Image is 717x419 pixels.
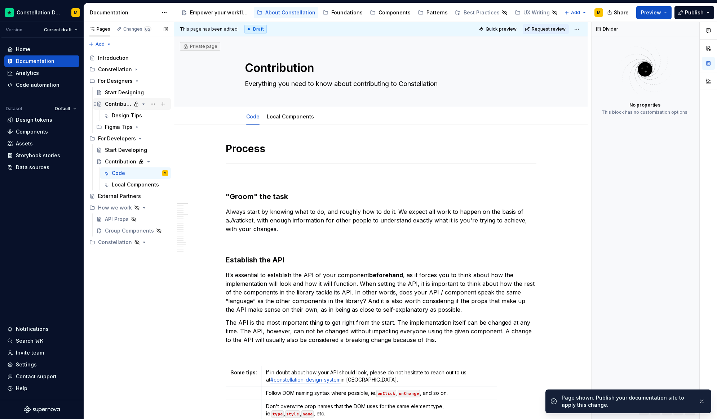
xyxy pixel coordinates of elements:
[523,24,569,34] button: Request review
[16,152,60,159] div: Storybook stories
[178,7,252,18] a: Empower your workflow. Build incredible experiences.
[16,69,39,77] div: Analytics
[16,325,49,333] div: Notifications
[5,8,14,17] img: d602db7a-5e75-4dfe-a0a4-4b8163c7bad2.png
[55,106,70,112] span: Default
[41,25,81,35] button: Current draft
[532,26,566,32] span: Request review
[265,9,315,16] div: About Constellation
[331,9,363,16] div: Foundations
[112,181,159,188] div: Local Components
[369,271,403,279] strong: beforehand
[226,192,288,201] strong: "Groom" the task
[641,9,661,16] span: Preview
[562,394,693,409] div: Page shown. Publish your documentation site to apply this change.
[93,225,171,236] a: Group Components
[571,10,580,15] span: Add
[629,102,660,108] div: No properties
[243,59,516,77] textarea: Contribution
[464,9,500,16] div: Best Practices
[4,126,79,138] a: Components
[190,9,249,16] div: Empower your workflow. Build incredible experiences.
[4,55,79,67] a: Documentation
[301,410,314,418] code: name
[477,24,520,34] button: Quick preview
[98,54,129,62] div: Introduction
[16,81,59,89] div: Code automation
[105,123,133,131] div: Figma Tips
[226,207,536,233] p: Always start by knowing what to do, and roughly how to do it. We expect all work to happen on the...
[415,7,451,18] a: Patterns
[267,113,314,120] a: Local Components
[597,10,601,15] div: M
[105,89,144,96] div: Start Designing
[4,79,79,91] a: Code automation
[685,9,704,16] span: Publish
[16,116,52,123] div: Design tokens
[105,216,129,223] div: API Props
[486,26,517,32] span: Quick preview
[90,9,158,16] div: Documentation
[105,158,136,165] div: Contribution
[87,202,171,213] div: How we work
[16,46,30,53] div: Home
[100,110,171,121] a: Design Tips
[98,135,136,142] div: For Developers
[4,67,79,79] a: Analytics
[4,114,79,126] a: Design tokens
[226,142,536,155] h1: Process
[229,217,239,224] em: Jira
[98,239,132,246] div: Constellation
[226,318,536,344] p: The API is the most important thing to get right from the start. The implementation itself can be...
[4,335,79,347] button: Search ⌘K
[285,410,300,418] code: style
[87,133,171,144] div: For Developers
[87,52,171,248] div: Page tree
[100,179,171,190] a: Local Components
[16,164,49,171] div: Data sources
[562,8,589,18] button: Add
[243,109,262,124] div: Code
[87,75,171,87] div: For Designers
[230,369,257,375] strong: Some tips:
[603,6,633,19] button: Share
[17,9,63,16] div: Constellation Design System
[4,371,79,382] button: Contact support
[4,162,79,173] a: Data sources
[254,7,318,18] a: About Constellation
[16,361,37,368] div: Settings
[98,204,132,211] div: How we work
[74,10,78,15] div: M
[512,7,561,18] a: UX Writing
[16,349,44,356] div: Invite team
[52,104,79,114] button: Default
[93,98,171,110] a: Contribution
[266,369,492,383] p: If in doubt about how your API should look, please do not hesitate to reach out to us at in [GEOG...
[178,5,561,20] div: Page tree
[4,347,79,359] a: Invite team
[16,385,27,392] div: Help
[367,7,413,18] a: Components
[270,377,341,383] a: #constellation-design-system
[105,100,131,108] div: Contribution
[602,109,689,115] div: This block has no customization options.
[16,128,48,135] div: Components
[6,27,22,33] div: Version
[93,121,171,133] div: Figma Tips
[144,26,151,32] span: 62
[4,323,79,335] button: Notifications
[24,406,60,413] svg: Supernova Logo
[98,193,141,200] div: External Partners
[4,383,79,394] button: Help
[112,170,125,177] div: Code
[452,7,510,18] a: Best Practices
[266,403,492,417] p: Don't overwrite prop names that the DOM uses for the same element type, ie. , , , etc.
[87,52,171,64] a: Introduction
[674,6,714,19] button: Publish
[93,144,171,156] a: Start Developing
[105,227,154,234] div: Group Components
[6,106,22,112] div: Dataset
[264,109,317,124] div: Local Components
[87,190,171,202] a: External Partners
